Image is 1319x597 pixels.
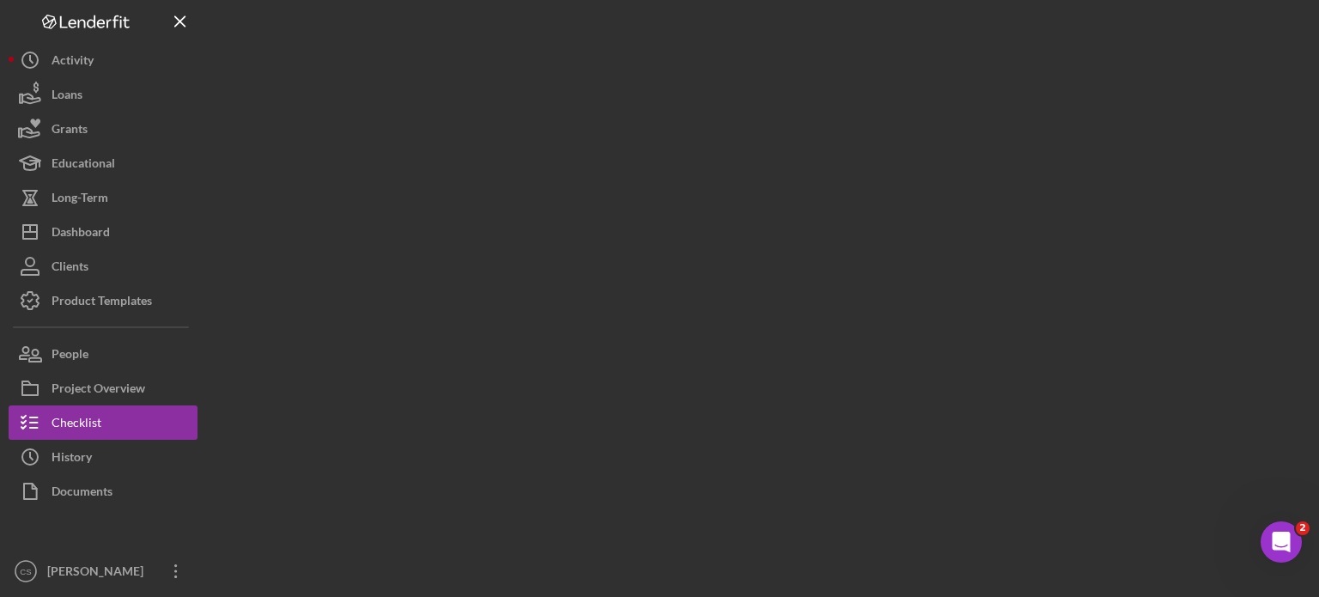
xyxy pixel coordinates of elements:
[52,249,88,288] div: Clients
[52,112,88,150] div: Grants
[52,43,94,82] div: Activity
[9,180,198,215] button: Long-Term
[9,283,198,318] button: Product Templates
[9,474,198,509] button: Documents
[9,215,198,249] button: Dashboard
[52,180,108,219] div: Long-Term
[52,405,101,444] div: Checklist
[9,440,198,474] button: History
[52,371,145,410] div: Project Overview
[9,337,198,371] button: People
[52,337,88,375] div: People
[52,77,82,116] div: Loans
[9,77,198,112] button: Loans
[52,474,112,513] div: Documents
[52,440,92,478] div: History
[9,371,198,405] button: Project Overview
[52,283,152,322] div: Product Templates
[9,405,198,440] button: Checklist
[43,554,155,593] div: [PERSON_NAME]
[9,112,198,146] button: Grants
[9,43,198,77] button: Activity
[52,215,110,253] div: Dashboard
[9,146,198,180] button: Educational
[20,567,31,576] text: CS
[52,146,115,185] div: Educational
[1296,521,1310,535] span: 2
[9,249,198,283] button: Clients
[1261,521,1302,563] iframe: Intercom live chat
[9,554,198,588] button: CS[PERSON_NAME]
